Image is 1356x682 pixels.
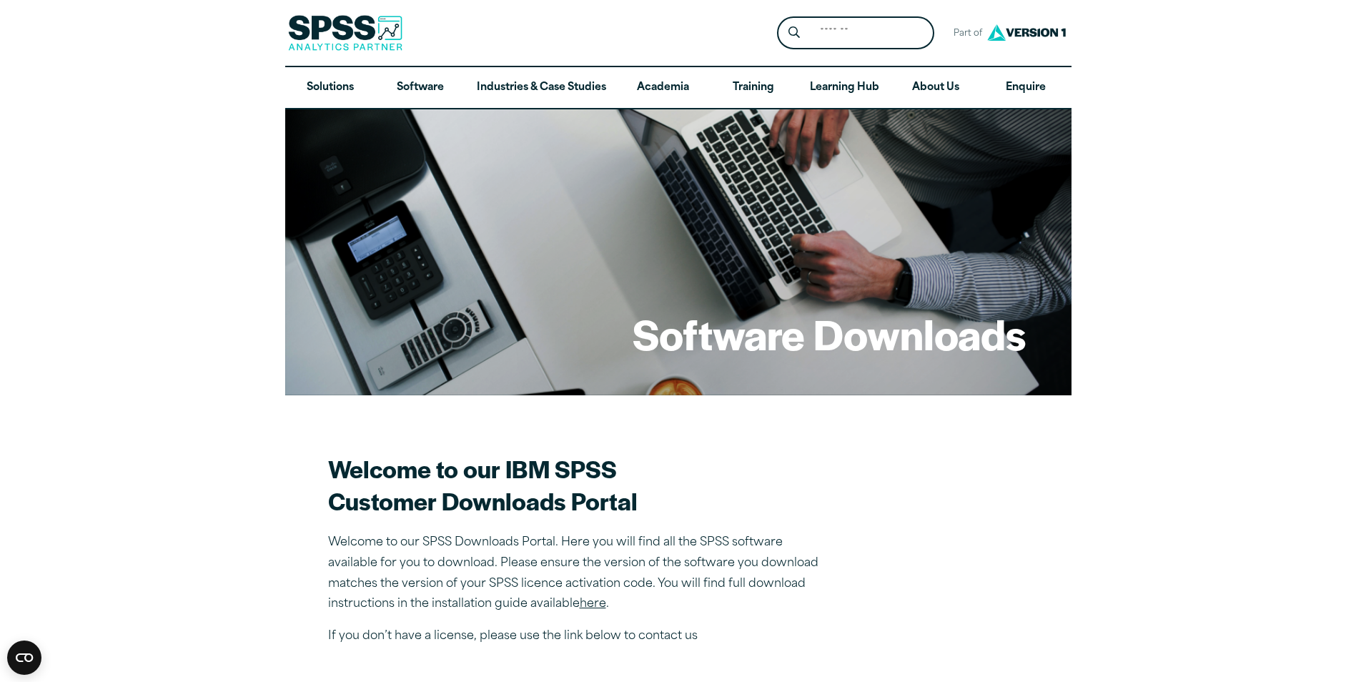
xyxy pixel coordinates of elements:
[708,67,798,109] a: Training
[580,598,606,610] a: here
[777,16,934,50] form: Site Header Search Form
[375,67,465,109] a: Software
[285,67,375,109] a: Solutions
[981,67,1071,109] a: Enquire
[328,626,828,647] p: If you don’t have a license, please use the link below to contact us
[285,67,1072,109] nav: Desktop version of site main menu
[946,24,984,44] span: Part of
[288,15,402,51] img: SPSS Analytics Partner
[788,26,800,39] svg: Search magnifying glass icon
[798,67,891,109] a: Learning Hub
[328,533,828,615] p: Welcome to our SPSS Downloads Portal. Here you will find all the SPSS software available for you ...
[328,453,828,517] h2: Welcome to our IBM SPSS Customer Downloads Portal
[781,20,807,46] button: Search magnifying glass icon
[465,67,618,109] a: Industries & Case Studies
[618,67,708,109] a: Academia
[891,67,981,109] a: About Us
[633,306,1026,362] h1: Software Downloads
[7,641,41,675] button: Open CMP widget
[984,19,1069,46] img: Version1 Logo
